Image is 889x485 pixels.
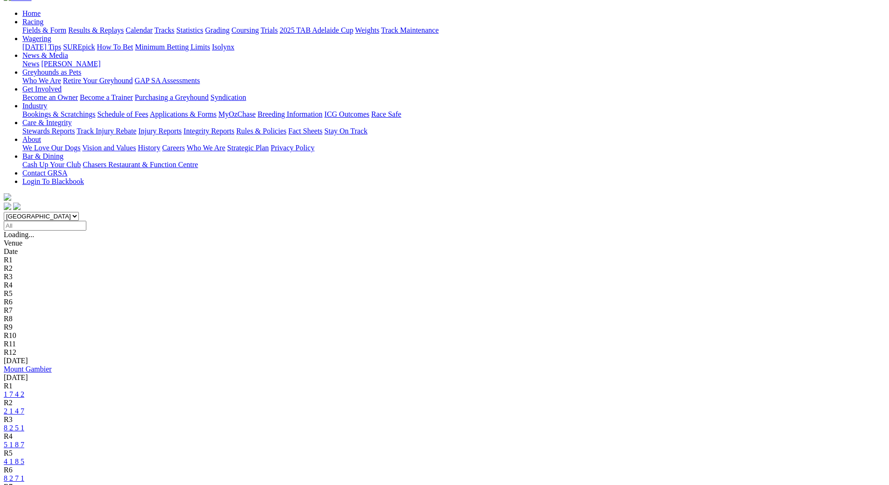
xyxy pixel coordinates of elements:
[22,43,885,51] div: Wagering
[22,110,95,118] a: Bookings & Scratchings
[82,144,136,152] a: Vision and Values
[231,26,259,34] a: Coursing
[22,144,80,152] a: We Love Our Dogs
[22,161,885,169] div: Bar & Dining
[97,110,148,118] a: Schedule of Fees
[4,264,885,273] div: R2
[324,110,369,118] a: ICG Outcomes
[4,407,24,415] a: 2 1 4 7
[22,51,68,59] a: News & Media
[4,466,885,474] div: R6
[4,247,885,256] div: Date
[183,127,234,135] a: Integrity Reports
[4,441,24,449] a: 5 1 8 7
[22,135,41,143] a: About
[138,127,182,135] a: Injury Reports
[210,93,246,101] a: Syndication
[4,298,885,306] div: R6
[22,127,885,135] div: Care & Integrity
[22,152,63,160] a: Bar & Dining
[212,43,234,51] a: Isolynx
[22,60,39,68] a: News
[187,144,225,152] a: Who We Are
[4,348,885,357] div: R12
[63,77,133,84] a: Retire Your Greyhound
[218,110,256,118] a: MyOzChase
[41,60,100,68] a: [PERSON_NAME]
[4,281,885,289] div: R4
[280,26,353,34] a: 2025 TAB Adelaide Cup
[22,177,84,185] a: Login To Blackbook
[4,323,885,331] div: R9
[22,35,51,42] a: Wagering
[22,161,81,169] a: Cash Up Your Club
[4,273,885,281] div: R3
[22,85,62,93] a: Get Involved
[288,127,322,135] a: Fact Sheets
[68,26,124,34] a: Results & Replays
[4,256,885,264] div: R1
[4,231,34,239] span: Loading...
[4,399,885,407] div: R2
[138,144,160,152] a: History
[4,289,885,298] div: R5
[22,119,72,127] a: Care & Integrity
[4,306,885,315] div: R7
[22,77,61,84] a: Who We Are
[4,457,24,465] a: 4 1 8 5
[4,424,24,432] a: 8 2 5 1
[22,26,885,35] div: Racing
[4,221,86,231] input: Select date
[77,127,136,135] a: Track Injury Rebate
[22,102,47,110] a: Industry
[162,144,185,152] a: Careers
[22,18,43,26] a: Racing
[4,474,24,482] a: 8 2 7 1
[324,127,367,135] a: Stay On Track
[22,93,78,101] a: Become an Owner
[371,110,401,118] a: Race Safe
[4,239,885,247] div: Venue
[4,340,885,348] div: R11
[4,415,885,424] div: R3
[22,68,81,76] a: Greyhounds as Pets
[4,193,11,201] img: logo-grsa-white.png
[135,43,210,51] a: Minimum Betting Limits
[381,26,439,34] a: Track Maintenance
[22,169,67,177] a: Contact GRSA
[80,93,133,101] a: Become a Trainer
[22,26,66,34] a: Fields & Form
[4,432,885,441] div: R4
[150,110,217,118] a: Applications & Forms
[135,93,209,101] a: Purchasing a Greyhound
[126,26,153,34] a: Calendar
[4,373,885,382] div: [DATE]
[236,127,287,135] a: Rules & Policies
[22,110,885,119] div: Industry
[22,43,61,51] a: [DATE] Tips
[176,26,203,34] a: Statistics
[205,26,230,34] a: Grading
[4,315,885,323] div: R8
[83,161,198,169] a: Chasers Restaurant & Function Centre
[4,449,885,457] div: R5
[22,60,885,68] div: News & Media
[97,43,133,51] a: How To Bet
[13,203,21,210] img: twitter.svg
[227,144,269,152] a: Strategic Plan
[22,93,885,102] div: Get Involved
[258,110,322,118] a: Breeding Information
[22,127,75,135] a: Stewards Reports
[4,357,885,365] div: [DATE]
[154,26,175,34] a: Tracks
[22,9,41,17] a: Home
[63,43,95,51] a: SUREpick
[4,203,11,210] img: facebook.svg
[22,144,885,152] div: About
[4,331,885,340] div: R10
[4,390,24,398] a: 1 7 4 2
[135,77,200,84] a: GAP SA Assessments
[22,77,885,85] div: Greyhounds as Pets
[260,26,278,34] a: Trials
[355,26,379,34] a: Weights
